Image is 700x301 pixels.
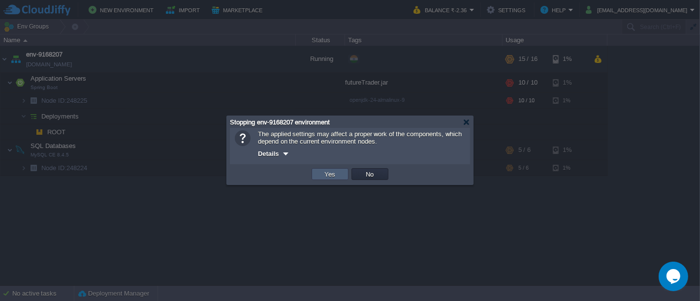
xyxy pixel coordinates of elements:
[659,262,690,291] iframe: chat widget
[363,170,377,179] button: No
[230,119,330,126] span: Stopping env-9168207 environment
[258,150,279,157] span: Details
[258,130,462,145] span: The applied settings may affect a proper work of the components, which depend on the current envi...
[322,170,339,179] button: Yes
